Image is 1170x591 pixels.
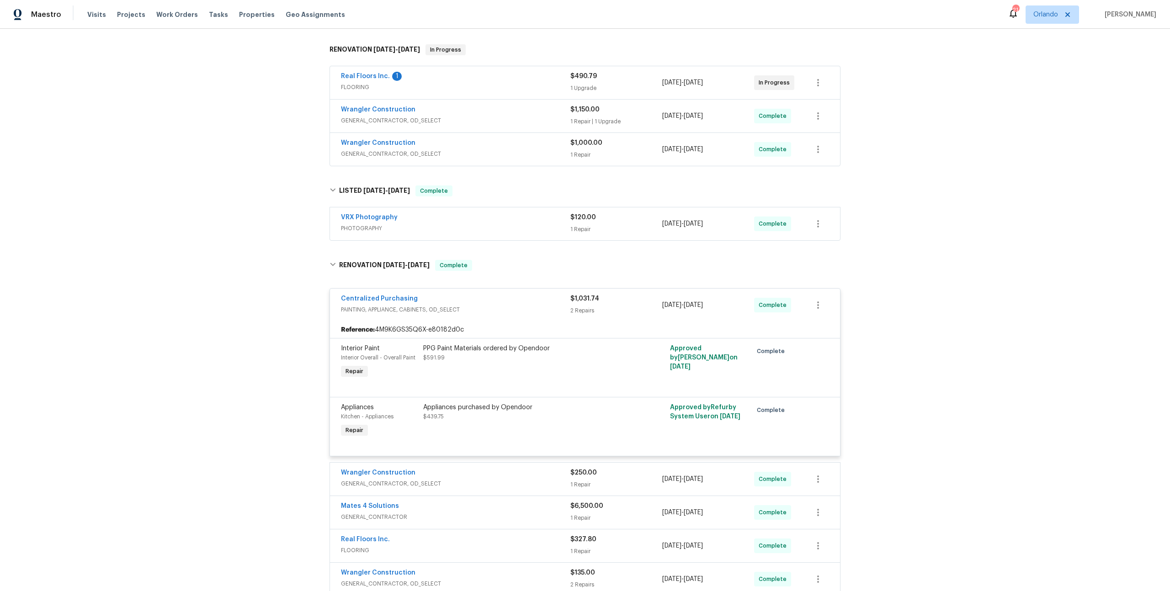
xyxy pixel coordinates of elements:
div: 1 Repair [570,225,662,234]
a: Mates 4 Solutions [341,503,399,509]
a: Wrangler Construction [341,570,415,576]
span: Interior Paint [341,345,380,352]
span: $1,031.74 [570,295,599,302]
span: - [662,301,703,310]
span: [DATE] [388,187,410,194]
span: [DATE] [373,46,395,53]
span: [DATE] [684,302,703,308]
a: Wrangler Construction [341,106,415,113]
span: Geo Assignments [286,10,345,19]
div: 1 [392,72,402,81]
span: [DATE] [383,262,405,268]
span: $6,500.00 [570,503,603,509]
span: Complete [759,111,790,121]
span: Complete [759,301,790,310]
span: [DATE] [363,187,385,194]
span: [DATE] [684,509,703,516]
span: [DATE] [684,221,703,227]
span: GENERAL_CONTRACTOR, OD_SELECT [341,149,570,158]
span: GENERAL_CONTRACTOR, OD_SELECT [341,479,570,488]
b: Reference: [341,325,375,334]
span: PHOTOGRAPHY [341,224,570,233]
span: - [662,508,703,517]
div: 1 Repair [570,513,662,522]
span: - [373,46,420,53]
span: $250.00 [570,470,597,476]
span: $135.00 [570,570,595,576]
span: [DATE] [662,476,681,482]
span: Complete [416,186,452,195]
div: 1 Repair [570,150,662,159]
span: Properties [239,10,275,19]
span: Complete [759,541,790,550]
span: Repair [342,426,367,435]
div: PPG Paint Materials ordered by Opendoor [423,344,623,353]
span: [PERSON_NAME] [1101,10,1156,19]
h6: LISTED [339,185,410,196]
span: Complete [759,145,790,154]
span: - [662,575,703,584]
span: [DATE] [720,413,740,420]
div: RENOVATION [DATE]-[DATE]In Progress [327,35,843,64]
span: Complete [757,347,788,356]
span: - [662,145,703,154]
span: [DATE] [662,302,681,308]
span: Complete [759,508,790,517]
span: Visits [87,10,106,19]
span: [DATE] [684,476,703,482]
a: VRX Photography [341,214,398,221]
span: Kitchen - Appliances [341,414,394,419]
span: FLOORING [341,546,570,555]
div: RENOVATION [DATE]-[DATE]Complete [327,251,843,280]
span: $120.00 [570,214,596,221]
span: Appliances [341,404,374,411]
span: Maestro [31,10,61,19]
span: [DATE] [408,262,430,268]
div: 4M9K6GS35Q6X-e80182d0c [330,322,840,338]
span: [DATE] [662,113,681,119]
h6: RENOVATION [330,44,420,55]
span: Approved by Refurby System User on [670,404,740,420]
span: Orlando [1033,10,1058,19]
div: 2 Repairs [570,580,662,589]
div: 1 Repair [570,547,662,556]
span: - [662,219,703,228]
span: GENERAL_CONTRACTOR [341,512,570,522]
a: Centralized Purchasing [341,295,418,302]
div: 1 Repair [570,480,662,489]
span: In Progress [759,78,793,87]
span: [DATE] [684,543,703,549]
span: GENERAL_CONTRACTOR, OD_SELECT [341,579,570,588]
div: 1 Upgrade [570,84,662,93]
span: [DATE] [662,509,681,516]
span: Complete [757,406,788,415]
span: [DATE] [662,543,681,549]
span: Repair [342,367,367,376]
span: $1,150.00 [570,106,600,113]
span: $327.80 [570,536,596,543]
div: LISTED [DATE]-[DATE]Complete [327,176,843,206]
div: 1 Repair | 1 Upgrade [570,117,662,126]
span: [DATE] [684,113,703,119]
span: $439.75 [423,414,444,419]
span: Approved by [PERSON_NAME] on [670,345,738,370]
span: FLOORING [341,83,570,92]
span: [DATE] [398,46,420,53]
div: 2 Repairs [570,306,662,315]
span: [DATE] [684,79,703,86]
span: Tasks [209,11,228,18]
span: $1,000.00 [570,140,602,146]
h6: RENOVATION [339,260,430,271]
span: Projects [117,10,145,19]
span: - [383,262,430,268]
span: Complete [759,475,790,484]
span: Complete [759,575,790,584]
span: Complete [759,219,790,228]
span: GENERAL_CONTRACTOR, OD_SELECT [341,116,570,125]
span: [DATE] [684,576,703,582]
span: Interior Overall - Overall Paint [341,355,415,360]
a: Real Floors Inc. [341,536,390,543]
span: - [662,541,703,550]
span: [DATE] [662,146,681,153]
a: Wrangler Construction [341,140,415,146]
